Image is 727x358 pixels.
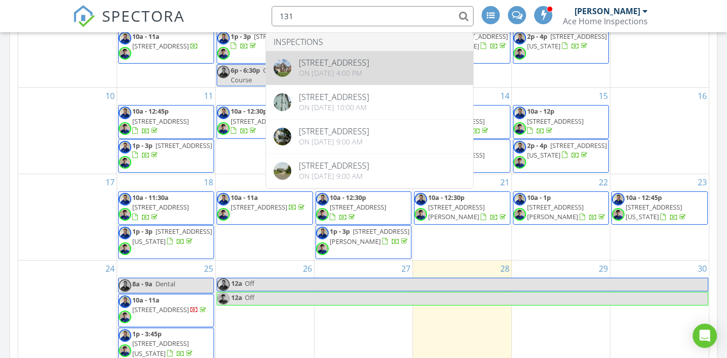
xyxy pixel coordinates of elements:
[498,261,511,277] a: Go to August 28, 2025
[132,295,160,304] span: 10a - 11a
[132,141,212,160] a: 1p - 3p [STREET_ADDRESS]
[330,227,350,236] span: 1p - 3p
[693,324,717,348] div: Open Intercom Messenger
[118,294,214,327] a: 10a - 11a [STREET_ADDRESS]
[527,107,554,116] span: 10a - 12p
[299,93,369,101] div: [STREET_ADDRESS]
[231,278,243,291] span: 12a
[119,193,131,206] img: img_4079.jpeg
[118,191,214,225] a: 10a - 11:30a [STREET_ADDRESS]
[132,305,189,314] span: [STREET_ADDRESS]
[513,208,526,221] img: img_4871.jpeg
[428,193,508,221] a: 10a - 12:30p [STREET_ADDRESS][PERSON_NAME]
[316,227,329,239] img: img_4079.jpeg
[117,88,215,174] td: Go to August 11, 2025
[610,88,709,174] td: Go to August 16, 2025
[245,293,254,302] span: Off
[245,279,254,288] span: Off
[231,193,258,202] span: 10a - 11a
[696,174,709,190] a: Go to August 23, 2025
[217,208,230,221] img: img_4871.jpeg
[132,32,198,50] a: 10a - 11a [STREET_ADDRESS]
[132,227,152,236] span: 1p - 3p
[527,202,584,221] span: [STREET_ADDRESS][PERSON_NAME]
[299,127,369,135] div: [STREET_ADDRESS]
[103,88,117,104] a: Go to August 10, 2025
[117,174,215,261] td: Go to August 18, 2025
[119,311,131,323] img: img_4871.jpeg
[612,208,625,221] img: img_4871.jpeg
[299,172,369,180] div: On [DATE] 9:00 am
[217,191,313,225] a: 10a - 11a [STREET_ADDRESS]
[626,202,682,221] span: [STREET_ADDRESS][US_STATE]
[513,47,526,60] img: img_4871.jpeg
[330,193,386,221] a: 10a - 12:30p [STREET_ADDRESS]
[316,191,411,225] a: 10a - 12:30p [STREET_ADDRESS]
[513,105,609,138] a: 10a - 12p [STREET_ADDRESS]
[413,174,511,261] td: Go to August 21, 2025
[217,66,230,78] img: img_4079.jpeg
[511,174,610,261] td: Go to August 22, 2025
[513,107,526,119] img: img_4079.jpeg
[119,141,131,154] img: img_4079.jpeg
[626,193,688,221] a: 10a - 12:45p [STREET_ADDRESS][US_STATE]
[299,162,369,170] div: [STREET_ADDRESS]
[274,162,291,180] img: streetview
[498,174,511,190] a: Go to August 21, 2025
[118,225,214,259] a: 1p - 3p [STREET_ADDRESS][US_STATE]
[132,329,162,338] span: 1p - 3:45p
[527,141,607,160] a: 2p - 4p [STREET_ADDRESS][US_STATE]
[202,261,215,277] a: Go to August 25, 2025
[119,122,131,135] img: img_4871.jpeg
[527,32,607,50] a: 2p - 4p [STREET_ADDRESS][US_STATE]
[231,66,260,75] span: 6p - 6:30p
[216,88,314,174] td: Go to August 12, 2025
[612,193,625,206] img: img_4079.jpeg
[118,105,214,138] a: 10a - 12:45p [STREET_ADDRESS]
[301,261,314,277] a: Go to August 26, 2025
[266,33,473,51] li: Inspections
[18,174,117,261] td: Go to August 17, 2025
[217,122,230,135] img: img_4871.jpeg
[254,32,310,41] span: [STREET_ADDRESS]
[563,16,648,26] div: Ace Home Inspections
[498,88,511,104] a: Go to August 14, 2025
[527,193,607,221] a: 10a - 1p [STREET_ADDRESS][PERSON_NAME]
[527,141,607,160] span: [STREET_ADDRESS][US_STATE]
[527,193,551,202] span: 10a - 1p
[696,261,709,277] a: Go to August 30, 2025
[511,88,610,174] td: Go to August 15, 2025
[132,227,212,245] a: 1p - 3p [STREET_ADDRESS][US_STATE]
[103,261,117,277] a: Go to August 24, 2025
[132,339,189,357] span: [STREET_ADDRESS][US_STATE]
[231,107,287,135] a: 10a - 12:30p [STREET_ADDRESS]
[231,117,287,126] span: [STREET_ADDRESS]
[202,174,215,190] a: Go to August 18, 2025
[527,107,584,135] a: 10a - 12p [STREET_ADDRESS]
[513,156,526,169] img: img_4871.jpeg
[118,139,214,173] a: 1p - 3p [STREET_ADDRESS]
[299,69,369,77] div: On [DATE] 4:00 pm
[274,128,291,145] img: 7221084%2Fcover_photos%2FwFirHf1zC02yQJ2lG5W4%2Foriginal.7221084-1724505806240
[132,295,208,314] a: 10a - 11a [STREET_ADDRESS]
[626,193,662,202] span: 10a - 12:45p
[119,47,131,60] img: img_4871.jpeg
[132,32,160,41] span: 10a - 11a
[132,117,189,126] span: [STREET_ADDRESS]
[330,227,409,245] span: [STREET_ADDRESS][PERSON_NAME]
[217,47,230,60] img: img_4871.jpeg
[428,193,464,202] span: 10a - 12:30p
[18,88,117,174] td: Go to August 10, 2025
[216,174,314,261] td: Go to August 19, 2025
[299,104,369,112] div: On [DATE] 10:00 am
[231,292,243,305] span: 12a
[217,278,230,291] img: img_4079.jpeg
[119,279,131,292] img: img_4079.jpeg
[217,30,313,64] a: 1p - 3p [STREET_ADDRESS]
[217,32,230,44] img: img_4079.jpeg
[513,193,526,206] img: img_4079.jpeg
[132,227,212,245] span: [STREET_ADDRESS][US_STATE]
[132,202,189,212] span: [STREET_ADDRESS]
[316,193,329,206] img: img_4079.jpeg
[274,93,291,111] img: 7441357%2Fcover_photos%2FpApi6qMn1ykHxBrxAmAf%2Foriginal.7441357-1727795031145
